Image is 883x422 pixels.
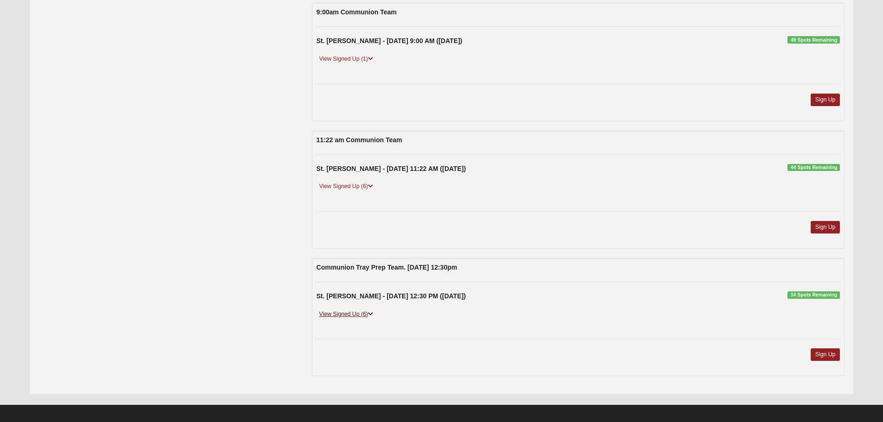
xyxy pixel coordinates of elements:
[811,348,840,361] a: Sign Up
[317,292,466,300] strong: St. [PERSON_NAME] - [DATE] 12:30 PM ([DATE])
[317,8,397,16] strong: 9:00am Communion Team
[317,54,376,64] a: View Signed Up (1)
[317,309,376,319] a: View Signed Up (6)
[788,36,840,44] span: 49 Spots Remaining
[317,264,457,271] strong: Communion Tray Prep Team. [DATE] 12:30pm
[317,136,402,144] strong: 11:22 am Communion Team
[317,165,466,172] strong: St. [PERSON_NAME] - [DATE] 11:22 AM ([DATE])
[788,164,840,171] span: 44 Spots Remaining
[317,182,376,191] a: View Signed Up (6)
[788,291,840,299] span: 14 Spots Remaining
[811,94,840,106] a: Sign Up
[811,221,840,233] a: Sign Up
[317,37,463,44] strong: St. [PERSON_NAME] - [DATE] 9:00 AM ([DATE])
